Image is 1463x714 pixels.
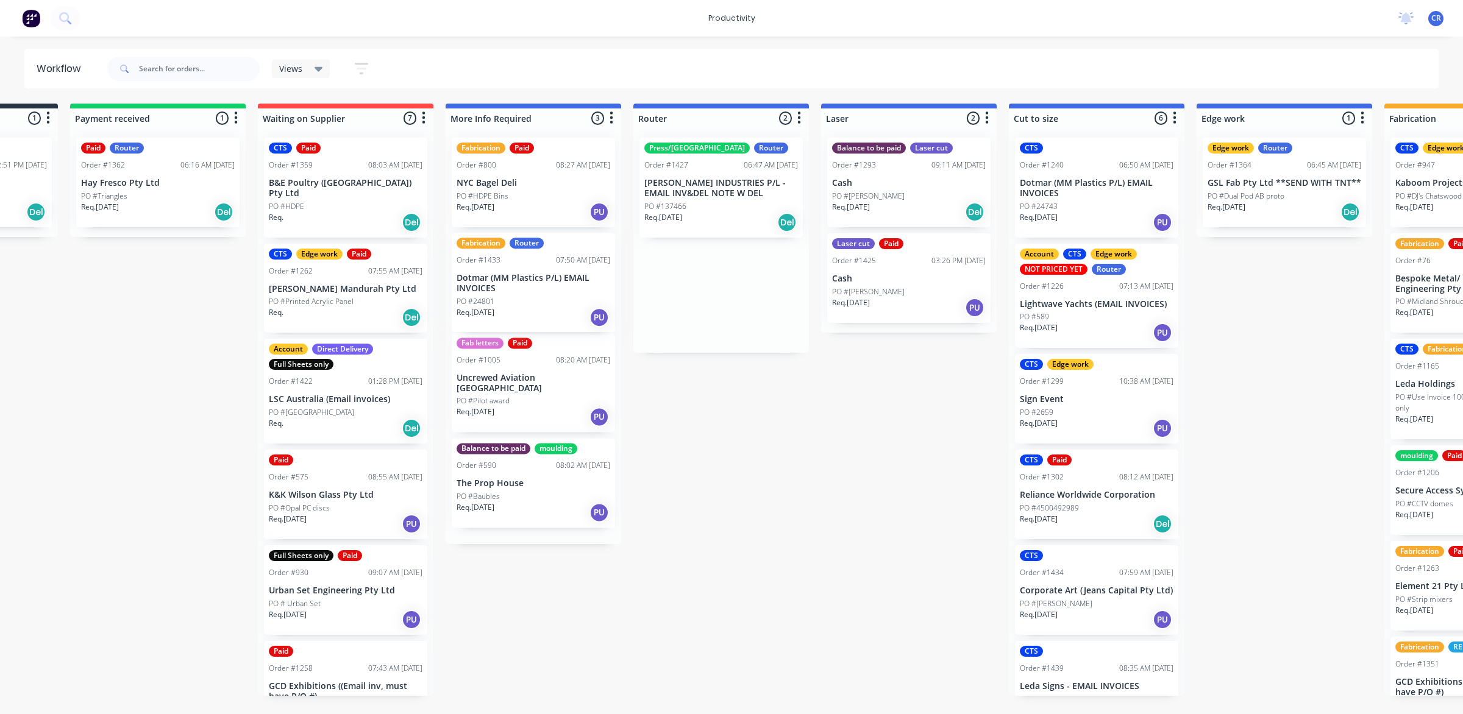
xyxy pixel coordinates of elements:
div: 09:11 AM [DATE] [931,160,986,171]
div: AccountDirect DeliveryFull Sheets onlyOrder #142201:28 PM [DATE]LSC Australia (Email invoices)PO ... [264,339,427,444]
div: Order #1165 [1395,361,1439,372]
p: Req. [DATE] [457,407,494,418]
div: Order #1427 [644,160,688,171]
div: Order #1262 [269,266,313,277]
div: PaidOrder #57508:55 AM [DATE]K&K Wilson Glass Pty LtdPO #Opal PC discsReq.[DATE]PU [264,450,427,539]
p: B&E Poultry ([GEOGRAPHIC_DATA]) Pty Ltd [269,178,422,199]
span: Views [279,62,302,75]
div: Order #1362 [81,160,125,171]
p: Req. [DATE] [457,202,494,213]
div: PU [1153,419,1172,438]
p: PO #Strip mixers [1395,594,1453,605]
p: PO #137466 [644,201,686,212]
div: Order #930 [269,567,308,578]
p: Req. [DATE] [1395,202,1433,213]
div: 10:38 AM [DATE] [1119,376,1173,387]
p: Req. [269,307,283,318]
div: Del [402,419,421,438]
p: Req. [DATE] [81,202,119,213]
p: Cash [832,178,986,188]
div: Laser cutPaidOrder #142503:26 PM [DATE]CashPO #[PERSON_NAME]Req.[DATE]PU [827,233,991,323]
div: Edge workRouterOrder #136406:45 AM [DATE]GSL Fab Pty Ltd **SEND WITH TNT**PO #Dual Pod AB protoRe... [1203,138,1366,227]
div: PU [1153,610,1172,629]
div: 08:20 AM [DATE] [556,355,610,366]
div: Order #1293 [832,160,876,171]
div: Fab lettersPaidOrder #100508:20 AM [DATE]Uncrewed Aviation [GEOGRAPHIC_DATA]PO #Pilot awardReq.[D... [452,333,615,433]
div: moulding [535,444,577,454]
div: AccountCTSEdge workNOT PRICED YETRouterOrder #122607:13 AM [DATE]Lightwave Yachts (EMAIL INVOICES... [1015,244,1178,348]
div: PU [589,408,609,427]
div: 07:13 AM [DATE] [1119,281,1173,292]
p: K&K Wilson Glass Pty Ltd [269,490,422,500]
div: Workflow [37,62,87,76]
p: Sign Event [1020,394,1173,405]
p: Leda Signs - EMAIL INVOICES [1020,681,1173,691]
p: Req. [DATE] [1395,509,1433,520]
div: 07:59 AM [DATE] [1119,567,1173,578]
div: Order #800 [457,160,496,171]
div: PU [589,503,609,523]
div: Paid [347,249,371,260]
div: productivity [702,9,761,27]
div: Full Sheets only [269,550,333,561]
div: Order #1226 [1020,281,1064,292]
div: Order #1422 [269,376,313,387]
div: PU [1153,323,1172,342]
div: Full Sheets onlyPaidOrder #93009:07 AM [DATE]Urban Set Engineering Pty LtdPO # Urban SetReq.[DATE]PU [264,545,427,635]
div: CTS [1395,143,1419,154]
p: [PERSON_NAME] INDUSTRIES P/L - EMAIL INV&DEL NOTE W DEL [644,178,798,199]
div: 08:55 AM [DATE] [368,472,422,482]
p: Req. [DATE] [1395,307,1433,318]
p: PO #DJ's Chatswood [1395,191,1462,202]
div: Full Sheets only [269,359,333,370]
p: PO #24743 [1020,201,1058,212]
div: Order #1302 [1020,472,1064,482]
div: Del [965,202,984,222]
p: Req. [DATE] [832,297,870,308]
p: Req. [DATE] [1020,322,1058,333]
div: Paid [81,143,105,154]
div: Account [1020,249,1059,260]
div: Order #575 [269,472,308,482]
p: PO #Printed Acrylic Panel [269,296,354,307]
div: Order #1240 [1020,160,1064,171]
p: Req. [DATE] [1395,605,1433,616]
p: PO #CCTV domes [1395,498,1453,509]
div: Press/[GEOGRAPHIC_DATA] [644,143,750,154]
div: CTS [1020,646,1043,657]
p: PO #Opal PC discs [269,503,330,514]
div: Order #1263 [1395,563,1439,574]
p: Req. [DATE] [1020,212,1058,223]
div: PaidRouterOrder #136206:16 AM [DATE]Hay Fresco Pty LtdPO #TrianglesReq.[DATE]Del [76,138,240,227]
div: 06:45 AM [DATE] [1307,160,1361,171]
div: Edge work [1091,249,1137,260]
div: PU [965,298,984,317]
p: GSL Fab Pty Ltd **SEND WITH TNT** [1208,178,1361,188]
div: 07:43 AM [DATE] [368,663,422,674]
div: Balance to be paidmouldingOrder #59008:02 AM [DATE]The Prop HousePO #BaublesReq.[DATE]PU [452,439,615,528]
p: PO #2659 [1020,407,1053,418]
div: CTSPaidOrder #130208:12 AM [DATE]Reliance Worldwide CorporationPO #4500492989Req.[DATE]Del [1015,450,1178,539]
div: Direct Delivery [312,344,373,355]
div: Edge work [1047,359,1094,370]
p: Req. [DATE] [269,609,307,620]
div: Balance to be paid [457,444,530,454]
div: Fab letters [457,338,504,348]
p: PO # Urban Set [269,598,321,609]
div: CTS [1063,249,1086,260]
div: Press/[GEOGRAPHIC_DATA]RouterOrder #142706:47 AM [DATE][PERSON_NAME] INDUSTRIES P/L - EMAIL INV&D... [639,138,803,238]
div: CTS [1020,143,1043,154]
div: CTS [1020,550,1043,561]
p: Uncrewed Aviation [GEOGRAPHIC_DATA] [457,373,610,394]
img: Factory [22,9,40,27]
div: Balance to be paidLaser cutOrder #129309:11 AM [DATE]CashPO #[PERSON_NAME]Req.[DATE]Del [827,138,991,227]
p: PO #[GEOGRAPHIC_DATA] [269,407,354,418]
p: PO #[PERSON_NAME] [832,286,905,297]
div: 03:26 PM [DATE] [931,255,986,266]
div: CTS [269,143,292,154]
div: Paid [1047,454,1072,465]
div: Del [214,202,233,222]
p: PO #Triangles [81,191,127,202]
p: PO #Rebated opal panels [1020,694,1103,705]
div: 09:07 AM [DATE] [368,567,422,578]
